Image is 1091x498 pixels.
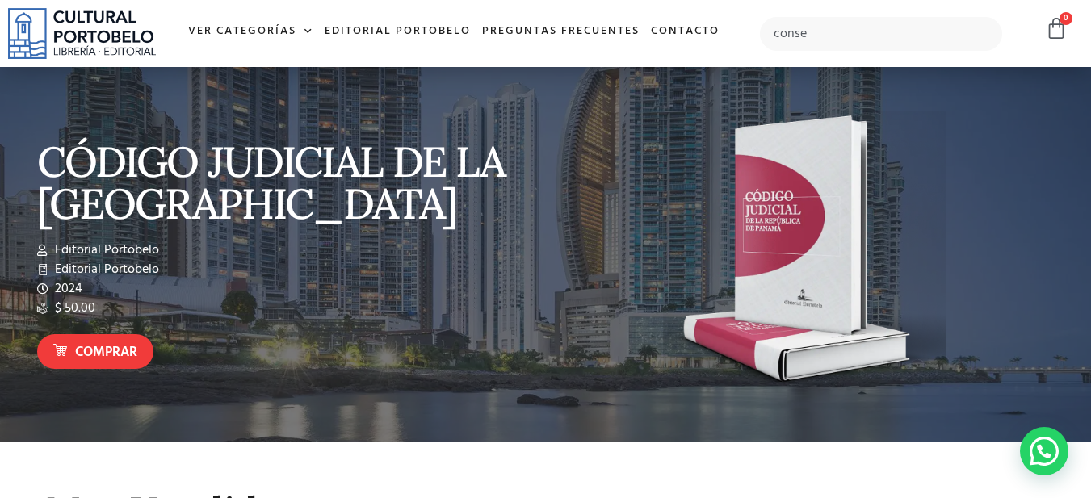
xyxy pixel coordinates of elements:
[1045,17,1068,40] a: 0
[51,299,95,318] span: $ 50.00
[37,334,153,369] a: Comprar
[37,140,538,224] p: CÓDIGO JUDICIAL DE LA [GEOGRAPHIC_DATA]
[476,15,645,49] a: Preguntas frecuentes
[51,279,82,299] span: 2024
[760,17,1003,51] input: Búsqueda
[183,15,319,49] a: Ver Categorías
[319,15,476,49] a: Editorial Portobelo
[645,15,725,49] a: Contacto
[1060,12,1072,25] span: 0
[75,342,137,363] span: Comprar
[51,260,159,279] span: Editorial Portobelo
[51,241,159,260] span: Editorial Portobelo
